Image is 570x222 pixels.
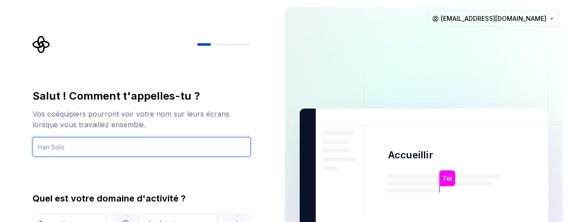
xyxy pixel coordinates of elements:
[33,36,50,53] svg: Logo Supernova
[428,11,559,27] button: [EMAIL_ADDRESS][DOMAIN_NAME]
[442,174,452,182] font: Toi
[388,149,433,161] font: Accueillir
[33,109,229,129] font: Vos coéquipiers pourront voir votre nom sur leurs écrans lorsque vous travaillez ensemble.
[33,193,186,204] font: Quel est votre domaine d'activité ?
[33,89,200,102] font: Salut ! Comment t'appelles-tu ?
[33,137,251,157] input: Han Solo
[441,15,546,22] font: [EMAIL_ADDRESS][DOMAIN_NAME]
